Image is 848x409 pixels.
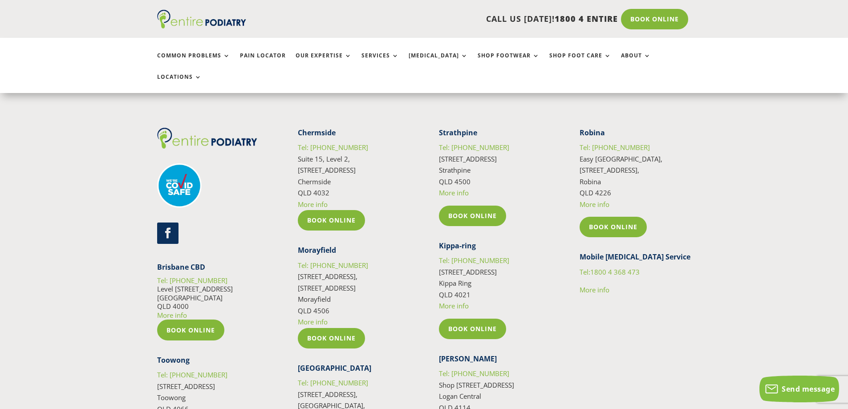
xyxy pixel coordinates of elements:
[439,319,506,339] a: Book Online
[549,53,611,72] a: Shop Foot Care
[439,255,551,319] p: [STREET_ADDRESS] Kippa Ring QLD 4021
[157,128,257,149] img: logo (1)
[157,311,187,320] a: More info
[157,21,246,30] a: Entire Podiatry
[298,210,365,231] a: Book Online
[621,53,651,72] a: About
[298,200,328,209] a: More info
[298,261,368,270] a: Tel: [PHONE_NUMBER]
[439,369,509,378] a: Tel: [PHONE_NUMBER]
[157,276,227,285] a: Tel: [PHONE_NUMBER]
[298,128,336,138] strong: Chermside
[298,363,371,373] strong: [GEOGRAPHIC_DATA]
[298,245,336,255] strong: Morayfield
[409,53,468,72] a: [MEDICAL_DATA]
[621,9,688,29] a: Book Online
[157,53,230,72] a: Common Problems
[759,376,839,402] button: Send message
[298,378,368,387] a: Tel: [PHONE_NUMBER]
[298,142,410,210] p: Suite 15, Level 2, [STREET_ADDRESS] Chermside QLD 4032
[157,370,227,379] a: Tel: [PHONE_NUMBER]
[439,143,509,152] a: Tel: [PHONE_NUMBER]
[580,200,609,209] a: More info
[157,320,224,340] a: Book Online
[555,13,618,24] span: 1800 4 ENTIRE
[439,128,477,138] strong: Strathpine
[580,128,605,138] strong: Robina
[298,317,328,326] a: More info
[580,217,647,237] a: Book Online
[280,13,618,25] p: CALL US [DATE]!
[157,163,202,208] img: covid-safe-logo
[580,143,650,152] a: Tel: [PHONE_NUMBER]
[580,142,691,217] p: Easy [GEOGRAPHIC_DATA], [STREET_ADDRESS], Robina QLD 4226
[580,252,690,262] strong: Mobile [MEDICAL_DATA] Service
[439,188,469,197] a: More info
[157,223,179,244] a: Follow on Facebook
[439,206,506,226] a: Book Online
[157,10,246,28] img: logo (1)
[298,143,368,152] a: Tel: [PHONE_NUMBER]
[580,267,640,276] a: Tel:1800 4 368 473
[298,328,365,348] a: Book Online
[157,276,269,320] p: Level [STREET_ADDRESS] [GEOGRAPHIC_DATA] QLD 4000
[590,267,640,276] span: 1800 4 368 473
[439,142,551,206] p: [STREET_ADDRESS] Strathpine QLD 4500
[782,384,835,394] span: Send message
[157,355,190,365] strong: Toowong
[439,256,509,265] a: Tel: [PHONE_NUMBER]
[580,285,609,294] a: More info
[439,301,469,310] a: More info
[296,53,352,72] a: Our Expertise
[478,53,540,72] a: Shop Footwear
[240,53,286,72] a: Pain Locator
[439,354,497,364] strong: [PERSON_NAME]
[157,74,202,93] a: Locations
[157,262,205,272] strong: Brisbane CBD
[439,241,476,251] strong: Kippa-ring
[361,53,399,72] a: Services
[298,260,410,328] p: [STREET_ADDRESS], [STREET_ADDRESS] Morayfield QLD 4506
